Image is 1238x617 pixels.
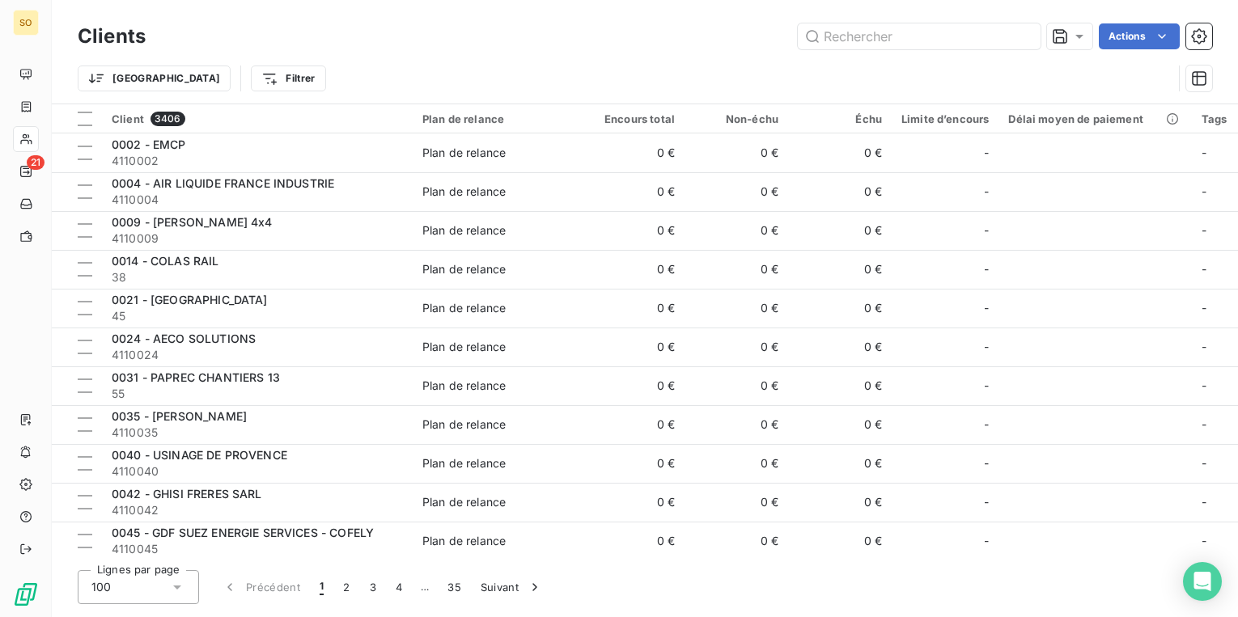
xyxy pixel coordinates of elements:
span: - [984,145,989,161]
span: 4110035 [112,425,403,441]
td: 0 € [685,250,788,289]
span: 0042 - GHISI FRERES SARL [112,487,262,501]
span: Client [112,112,144,125]
td: 0 € [685,133,788,172]
span: 0031 - PAPREC CHANTIERS 13 [112,370,280,384]
span: 0004 - AIR LIQUIDE FRANCE INDUSTRIE [112,176,334,190]
button: 4 [386,570,412,604]
span: - [1202,262,1206,276]
div: Plan de relance [422,455,506,471]
div: Plan de relance [422,494,506,510]
button: 3 [360,570,386,604]
td: 0 € [581,250,685,289]
div: SO [13,10,39,36]
td: 0 € [788,366,892,405]
td: 0 € [581,483,685,522]
span: 0002 - EMCP [112,137,186,151]
td: 0 € [581,366,685,405]
td: 0 € [685,211,788,250]
span: - [984,533,989,549]
div: Plan de relance [422,300,506,316]
span: - [1202,495,1206,509]
td: 0 € [685,522,788,560]
span: 0014 - COLAS RAIL [112,254,219,268]
span: - [984,378,989,394]
span: 21 [27,155,45,170]
input: Rechercher [798,23,1041,49]
td: 0 € [581,289,685,328]
div: Échu [798,112,882,125]
span: - [1202,456,1206,470]
span: - [1202,184,1206,198]
td: 0 € [581,444,685,483]
button: Précédent [212,570,310,604]
span: - [1202,417,1206,431]
div: Plan de relance [422,339,506,355]
td: 0 € [581,522,685,560]
div: Plan de relance [422,112,571,125]
span: - [984,184,989,200]
td: 0 € [685,289,788,328]
div: Plan de relance [422,184,506,200]
td: 0 € [685,328,788,366]
span: - [1202,378,1206,392]
td: 0 € [788,444,892,483]
button: Suivant [471,570,553,604]
span: 4110040 [112,463,403,480]
span: 4110002 [112,153,403,169]
div: Plan de relance [422,261,506,277]
span: - [1202,146,1206,159]
span: 4110004 [112,192,403,208]
span: 0035 - [PERSON_NAME] [112,409,247,423]
span: 0009 - [PERSON_NAME] 4x4 [112,215,273,229]
td: 0 € [581,405,685,444]
span: - [984,339,989,355]
td: 0 € [788,289,892,328]
span: 4110042 [112,502,403,518]
span: - [984,222,989,239]
span: 4110045 [112,541,403,557]
td: 0 € [581,211,685,250]
td: 0 € [788,328,892,366]
div: Open Intercom Messenger [1183,562,1222,601]
button: 1 [310,570,333,604]
button: 35 [438,570,471,604]
span: 3406 [151,112,185,126]
span: 0024 - AECO SOLUTIONS [112,332,256,345]
span: 4110024 [112,347,403,363]
button: [GEOGRAPHIC_DATA] [78,66,231,91]
div: Limite d’encours [901,112,989,125]
span: - [1202,534,1206,547]
span: 4110009 [112,230,403,247]
td: 0 € [685,405,788,444]
td: 0 € [788,250,892,289]
td: 0 € [581,172,685,211]
span: 38 [112,269,403,285]
span: … [412,574,438,600]
div: Plan de relance [422,533,506,549]
span: 55 [112,386,403,402]
span: - [984,261,989,277]
td: 0 € [788,483,892,522]
div: Non-échu [694,112,778,125]
span: - [984,494,989,510]
div: Plan de relance [422,145,506,161]
span: - [1202,301,1206,315]
td: 0 € [788,211,892,250]
td: 0 € [788,522,892,560]
td: 0 € [685,483,788,522]
span: - [984,455,989,471]
span: - [984,300,989,316]
div: Encours total [591,112,675,125]
button: Filtrer [251,66,325,91]
h3: Clients [78,22,146,51]
span: - [1202,223,1206,237]
button: Actions [1099,23,1180,49]
div: Plan de relance [422,378,506,394]
span: - [984,416,989,433]
span: 100 [91,579,111,595]
a: 21 [13,158,38,184]
td: 0 € [788,405,892,444]
td: 0 € [581,133,685,172]
span: 45 [112,308,403,324]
